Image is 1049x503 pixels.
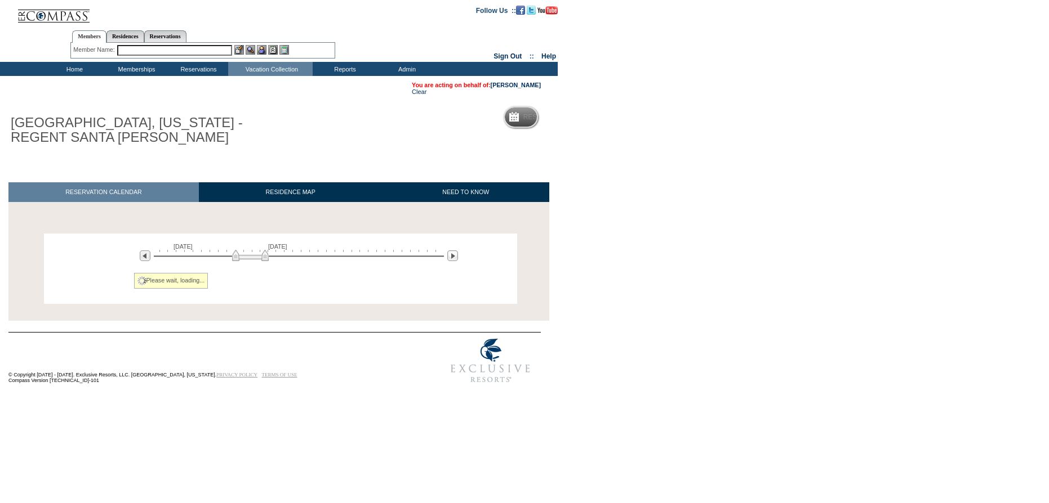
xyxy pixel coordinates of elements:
div: Member Name: [73,45,117,55]
a: NEED TO KNOW [382,182,549,202]
a: Residences [106,30,144,42]
td: © Copyright [DATE] - [DATE]. Exclusive Resorts, LLC. [GEOGRAPHIC_DATA], [US_STATE]. Compass Versi... [8,334,403,389]
a: Subscribe to our YouTube Channel [537,6,558,13]
img: Become our fan on Facebook [516,6,525,15]
img: Subscribe to our YouTube Channel [537,6,558,15]
h1: [GEOGRAPHIC_DATA], [US_STATE] - REGENT SANTA [PERSON_NAME] [8,113,261,147]
a: Help [541,52,556,60]
a: Sign Out [494,52,522,60]
a: [PERSON_NAME] [491,82,541,88]
td: Memberships [104,62,166,76]
img: Exclusive Resorts [440,333,541,389]
img: Previous [140,250,150,261]
img: Next [447,250,458,261]
td: Reports [313,62,375,76]
img: b_calculator.gif [279,45,289,55]
span: [DATE] [268,243,287,250]
a: Become our fan on Facebook [516,6,525,13]
span: [DATE] [174,243,193,250]
h5: Reservation Calendar [523,114,610,121]
td: Vacation Collection [228,62,313,76]
span: You are acting on behalf of: [412,82,541,88]
img: b_edit.gif [234,45,244,55]
a: Follow us on Twitter [527,6,536,13]
a: PRIVACY POLICY [216,372,257,378]
td: Follow Us :: [476,6,516,15]
img: View [246,45,255,55]
span: :: [530,52,534,60]
a: TERMS OF USE [262,372,297,378]
td: Admin [375,62,437,76]
a: Clear [412,88,426,95]
img: spinner2.gif [137,276,146,285]
a: RESERVATION CALENDAR [8,182,199,202]
a: Members [72,30,106,43]
img: Follow us on Twitter [527,6,536,15]
div: Please wait, loading... [134,273,208,289]
img: Reservations [268,45,278,55]
td: Reservations [166,62,228,76]
td: Home [42,62,104,76]
a: Reservations [144,30,186,42]
a: RESIDENCE MAP [199,182,383,202]
img: Impersonate [257,45,266,55]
